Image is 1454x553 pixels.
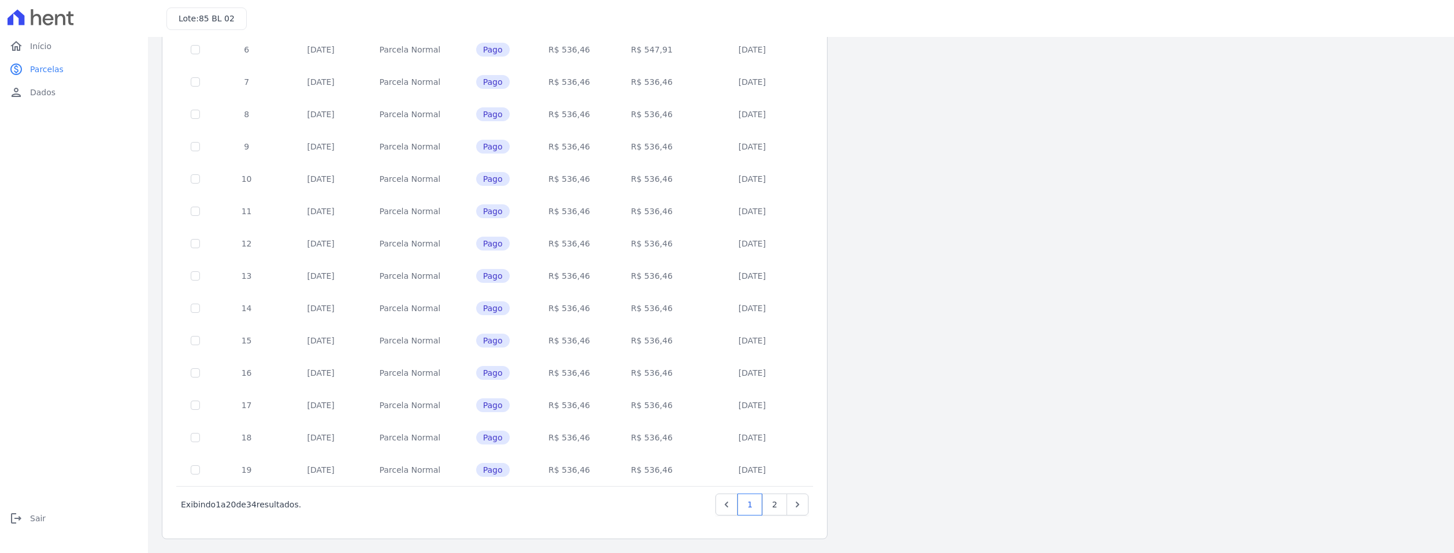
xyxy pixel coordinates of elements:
td: 7 [214,66,279,98]
td: 16 [214,357,279,389]
td: R$ 547,91 [610,33,693,66]
td: [DATE] [693,421,811,454]
td: R$ 536,46 [610,195,693,227]
input: Só é possível selecionar pagamentos em aberto [191,207,200,216]
td: [DATE] [279,389,362,421]
td: Parcela Normal [362,454,458,486]
td: [DATE] [279,324,362,357]
span: Sair [30,513,46,524]
td: [DATE] [693,66,811,98]
td: Parcela Normal [362,130,458,163]
input: Só é possível selecionar pagamentos em aberto [191,239,200,248]
span: Pago [476,140,510,154]
td: [DATE] [279,66,362,98]
input: Só é possível selecionar pagamentos em aberto [191,433,200,442]
td: Parcela Normal [362,260,458,292]
td: R$ 536,46 [610,292,693,324]
i: paid [9,62,23,76]
input: Só é possível selecionar pagamentos em aberto [191,368,200,378]
td: Parcela Normal [362,98,458,130]
td: [DATE] [693,227,811,260]
i: home [9,39,23,53]
span: Pago [476,172,510,186]
a: paidParcelas [5,58,143,81]
td: R$ 536,46 [610,227,693,260]
input: Só é possível selecionar pagamentos em aberto [191,336,200,345]
span: Pago [476,269,510,283]
td: [DATE] [279,357,362,389]
td: R$ 536,46 [528,421,611,454]
td: R$ 536,46 [528,454,611,486]
input: Só é possível selecionar pagamentos em aberto [191,401,200,410]
a: personDados [5,81,143,104]
h3: Lote: [179,13,235,25]
td: R$ 536,46 [610,357,693,389]
input: Só é possível selecionar pagamentos em aberto [191,110,200,119]
input: Só é possível selecionar pagamentos em aberto [191,45,200,54]
span: Pago [476,366,510,380]
td: 15 [214,324,279,357]
td: [DATE] [279,33,362,66]
span: 34 [246,500,257,509]
td: [DATE] [693,98,811,130]
td: Parcela Normal [362,66,458,98]
a: 1 [737,494,762,515]
span: Pago [476,398,510,412]
td: Parcela Normal [362,163,458,195]
td: R$ 536,46 [610,260,693,292]
a: homeInício [5,35,143,58]
td: [DATE] [693,357,811,389]
td: 14 [214,292,279,324]
td: R$ 536,46 [610,421,693,454]
i: logout [9,511,23,525]
span: Pago [476,334,510,348]
td: Parcela Normal [362,33,458,66]
td: 19 [214,454,279,486]
td: R$ 536,46 [610,98,693,130]
td: 17 [214,389,279,421]
td: [DATE] [693,389,811,421]
a: Previous [715,494,737,515]
td: 18 [214,421,279,454]
span: Dados [30,87,55,98]
span: Pago [476,204,510,218]
td: [DATE] [693,292,811,324]
td: [DATE] [693,33,811,66]
td: R$ 536,46 [528,260,611,292]
span: Pago [476,431,510,444]
span: Pago [476,43,510,57]
td: [DATE] [279,163,362,195]
td: [DATE] [693,454,811,486]
td: 13 [214,260,279,292]
td: [DATE] [279,98,362,130]
span: Pago [476,301,510,315]
td: 9 [214,130,279,163]
a: logoutSair [5,507,143,530]
td: [DATE] [279,260,362,292]
td: R$ 536,46 [528,357,611,389]
td: [DATE] [693,163,811,195]
td: Parcela Normal [362,227,458,260]
span: 85 BL 02 [199,14,235,23]
td: [DATE] [279,195,362,227]
td: Parcela Normal [362,421,458,454]
td: [DATE] [279,130,362,163]
p: Exibindo a de resultados. [181,499,301,510]
td: R$ 536,46 [528,324,611,357]
td: [DATE] [279,227,362,260]
td: Parcela Normal [362,195,458,227]
span: Pago [476,107,510,121]
input: Só é possível selecionar pagamentos em aberto [191,304,200,313]
td: [DATE] [279,421,362,454]
td: [DATE] [693,260,811,292]
td: Parcela Normal [362,324,458,357]
td: 8 [214,98,279,130]
td: 6 [214,33,279,66]
td: 12 [214,227,279,260]
i: person [9,85,23,99]
td: R$ 536,46 [528,98,611,130]
input: Só é possível selecionar pagamentos em aberto [191,174,200,184]
td: R$ 536,46 [610,130,693,163]
td: [DATE] [693,324,811,357]
td: R$ 536,46 [528,66,611,98]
